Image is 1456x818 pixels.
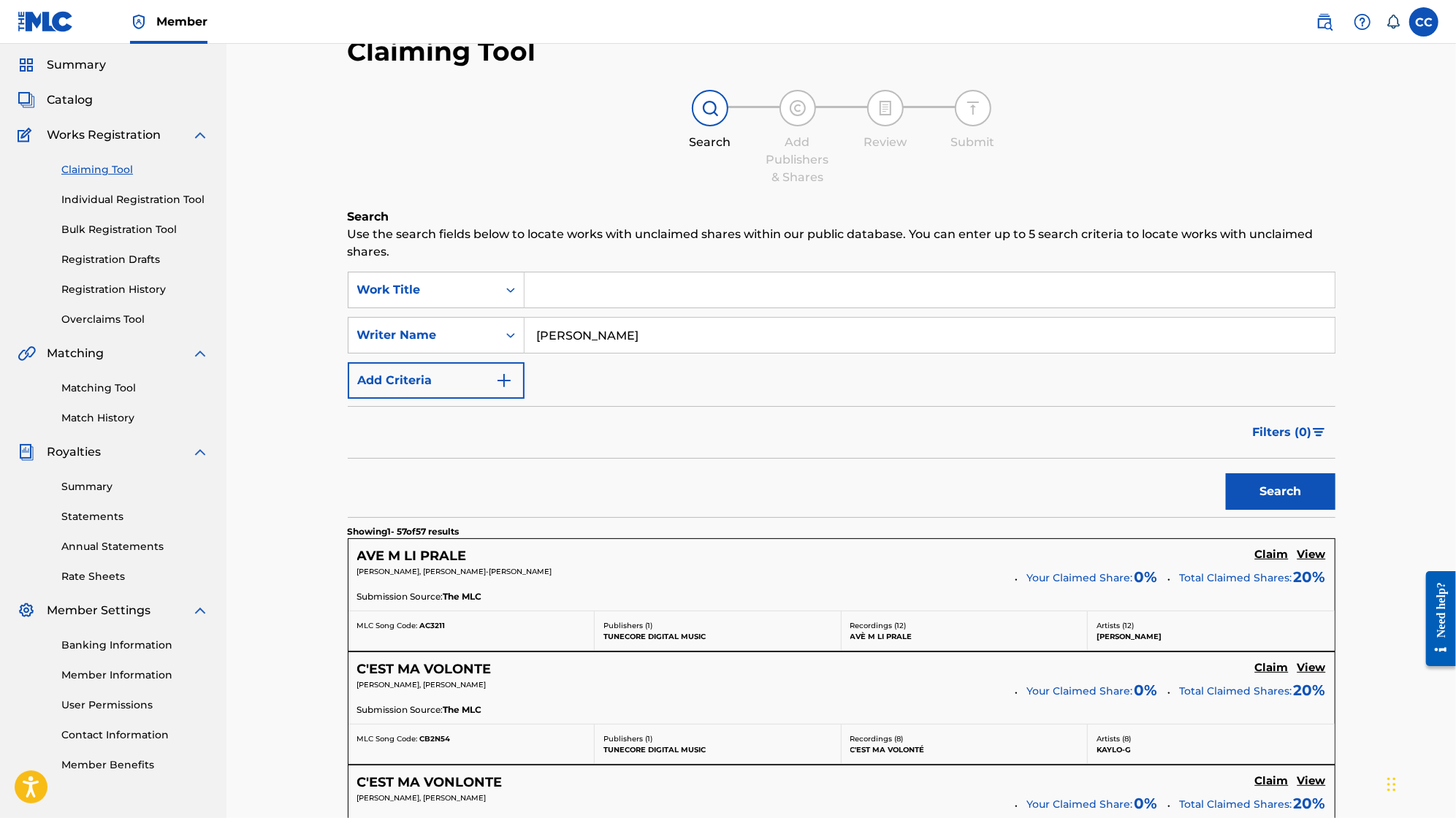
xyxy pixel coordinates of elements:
img: step indicator icon for Add Publishers & Shares [789,99,807,117]
img: Royalties [18,443,35,461]
p: Showing 1 - 57 of 57 results [348,525,460,538]
p: KAYLO-G [1097,744,1326,755]
p: TUNECORE DIGITAL MUSIC [603,631,832,642]
img: 9d2ae6d4665cec9f34b9.svg [495,372,513,389]
img: Catalog [18,91,35,109]
a: Summary [61,479,209,494]
h5: C'EST MA VOLONTE [357,661,492,678]
a: Matching Tool [61,381,209,396]
span: Your Claimed Share: [1027,797,1133,812]
span: CB2N54 [420,734,451,744]
span: [PERSON_NAME], [PERSON_NAME] [357,680,487,689]
h5: AVE M LI PRALE [357,548,467,565]
a: View [1297,774,1326,790]
span: Matching [47,345,104,362]
span: Filters ( 0 ) [1253,424,1312,441]
span: The MLC [443,703,482,716]
img: Works Registration [18,126,37,144]
div: Search [674,134,747,151]
p: Recordings ( 8 ) [850,733,1079,744]
a: Contact Information [61,727,209,743]
span: Total Claimed Shares: [1180,571,1292,584]
img: expand [191,602,209,619]
h5: C'EST MA VONLONTE [357,774,503,791]
span: [PERSON_NAME], [PERSON_NAME]-[PERSON_NAME] [357,567,552,576]
button: Add Criteria [348,362,525,399]
button: Search [1226,473,1335,510]
span: 0 % [1135,792,1158,814]
a: Individual Registration Tool [61,192,209,207]
h5: View [1297,661,1326,675]
div: Help [1348,7,1377,37]
div: Drag [1387,762,1396,806]
a: Bulk Registration Tool [61,222,209,237]
div: Writer Name [357,326,489,344]
img: expand [191,345,209,362]
div: Review [849,134,922,151]
iframe: Chat Widget [1383,748,1456,818]
a: Member Benefits [61,757,209,773]
a: View [1297,661,1326,677]
h5: Claim [1255,774,1289,788]
span: MLC Song Code: [357,621,418,630]
img: Top Rightsholder [130,13,148,31]
img: help [1354,13,1371,31]
span: Submission Source: [357,590,443,603]
div: Work Title [357,281,489,299]
a: SummarySummary [18,56,106,74]
img: search [1316,13,1333,31]
p: Use the search fields below to locate works with unclaimed shares within our public database. You... [348,226,1335,261]
span: AC3211 [420,621,446,630]
div: User Menu [1409,7,1438,37]
img: step indicator icon for Search [701,99,719,117]
a: Rate Sheets [61,569,209,584]
a: Annual Statements [61,539,209,554]
a: Banking Information [61,638,209,653]
p: Publishers ( 1 ) [603,733,832,744]
form: Search Form [348,272,1335,517]
a: Public Search [1310,7,1339,37]
span: 20 % [1294,566,1326,588]
span: Member [156,13,207,30]
img: step indicator icon for Submit [964,99,982,117]
img: filter [1313,428,1325,437]
span: Catalog [47,91,93,109]
p: Artists ( 12 ) [1097,620,1326,631]
p: Artists ( 8 ) [1097,733,1326,744]
a: Registration History [61,282,209,297]
img: Member Settings [18,602,35,619]
p: [PERSON_NAME] [1097,631,1326,642]
span: MLC Song Code: [357,734,418,744]
a: Registration Drafts [61,252,209,267]
span: Summary [47,56,106,74]
span: 0 % [1135,679,1158,701]
a: Member Information [61,668,209,683]
span: [PERSON_NAME], [PERSON_NAME] [357,793,487,803]
a: Statements [61,509,209,524]
img: Summary [18,56,35,74]
button: Filters (0) [1244,414,1335,451]
span: The MLC [443,590,482,603]
h5: View [1297,774,1326,788]
img: expand [191,126,209,144]
p: C'EST MA VOLONTÉ [850,744,1079,755]
h5: View [1297,548,1326,562]
p: Recordings ( 12 ) [850,620,1079,631]
span: 20 % [1294,679,1326,701]
span: Member Settings [47,602,150,619]
a: User Permissions [61,697,209,713]
h5: Claim [1255,661,1289,675]
img: Matching [18,345,36,362]
div: Notifications [1386,15,1400,29]
p: AVÈ M LI PRALE [850,631,1079,642]
span: Royalties [47,443,101,461]
span: 0 % [1135,566,1158,588]
h6: Search [348,208,1335,226]
p: TUNECORE DIGITAL MUSIC [603,744,832,755]
span: Works Registration [47,126,161,144]
a: Match History [61,410,209,426]
img: expand [191,443,209,461]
